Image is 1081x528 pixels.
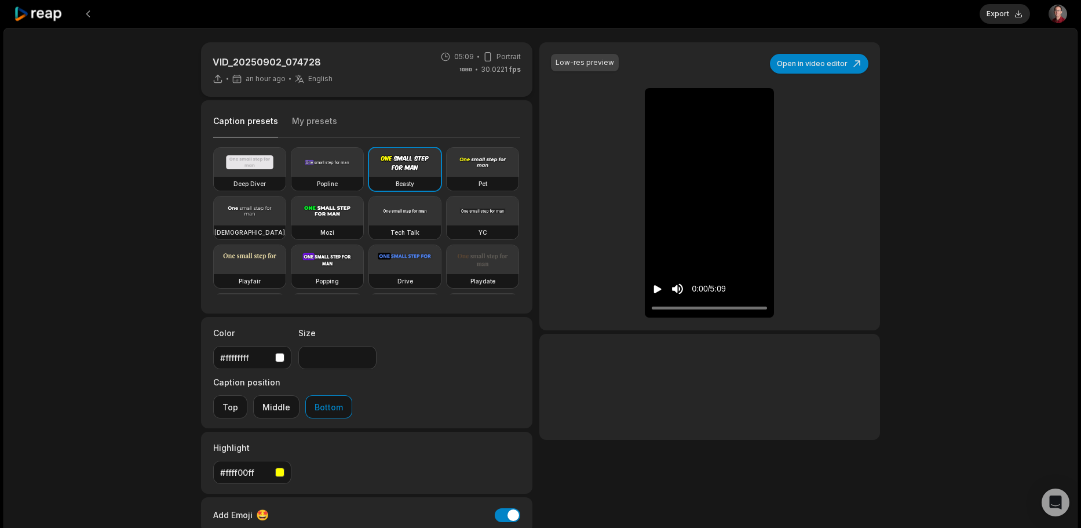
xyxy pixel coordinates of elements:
div: Low-res preview [556,57,614,68]
div: 0:00 / 5:09 [692,283,725,295]
button: Open in video editor [770,54,868,74]
span: an hour ago [246,74,286,83]
div: Open Intercom Messenger [1042,489,1069,516]
span: Add Emoji [213,509,253,521]
h3: Tech Talk [390,228,419,237]
button: Play video [652,278,663,300]
div: #ffffffff [220,352,271,364]
h3: Playfair [239,276,261,286]
button: #ffff00ff [213,461,291,484]
span: 05:09 [454,52,474,62]
button: Export [980,4,1030,24]
button: Mute sound [670,282,685,296]
h3: YC [479,228,487,237]
div: #ffff00ff [220,467,271,479]
button: Middle [253,395,300,418]
button: My presets [292,115,337,137]
h3: Deep Diver [233,179,266,188]
h3: Popping [316,276,339,286]
p: VID_20250902_074728 [213,55,333,69]
h3: Beasty [396,179,414,188]
h3: Popline [317,179,338,188]
span: fps [509,65,521,74]
label: Size [298,327,377,339]
button: #ffffffff [213,346,291,369]
span: 30.0221 [481,64,521,75]
span: 🤩 [256,507,269,523]
h3: Playdate [470,276,495,286]
h3: Pet [479,179,487,188]
button: Top [213,395,247,418]
label: Highlight [213,442,291,454]
button: Caption presets [213,115,278,138]
h3: Mozi [320,228,334,237]
span: Portrait [496,52,521,62]
span: English [308,74,333,83]
label: Color [213,327,291,339]
button: Bottom [305,395,352,418]
h3: [DEMOGRAPHIC_DATA] [214,228,285,237]
h3: Drive [397,276,413,286]
label: Caption position [213,376,352,388]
